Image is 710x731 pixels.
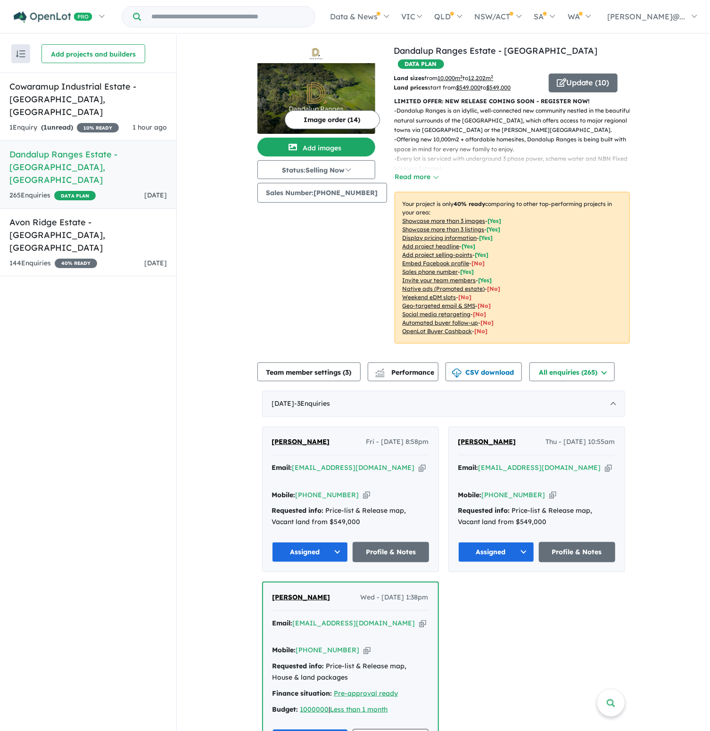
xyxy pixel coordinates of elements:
u: Add project selling-points [403,251,473,258]
b: Land prices [394,84,428,91]
u: Automated buyer follow-up [403,319,479,326]
span: Fri - [DATE] 8:58pm [366,436,429,448]
sup: 2 [491,74,494,79]
u: Geo-targeted email & SMS [403,302,476,309]
span: to [481,84,511,91]
strong: Requested info: [272,506,324,515]
p: LIMITED OFFER: NEW RELEASE COMING SOON - REGISTER NOW! [395,97,630,106]
span: [No] [487,285,501,292]
button: Performance [368,362,438,381]
span: DATA PLAN [398,59,444,69]
strong: Mobile: [272,491,296,499]
span: - 3 Enquir ies [295,399,330,408]
span: [No] [478,302,491,309]
a: [PERSON_NAME] [272,592,330,603]
div: | [272,704,429,715]
p: Your project is only comparing to other top-performing projects in your area: - - - - - - - - - -... [395,192,630,344]
p: start from [394,83,542,92]
b: Land sizes [394,74,425,82]
span: [ Yes ] [462,243,476,250]
strong: Mobile: [458,491,482,499]
span: Thu - [DATE] 10:55am [546,436,615,448]
span: 10 % READY [77,123,119,132]
u: Less than 1 month [330,705,388,714]
button: Copy [549,490,556,500]
span: [No] [475,328,488,335]
button: Status:Selling Now [257,160,375,179]
span: [DATE] [144,191,167,199]
button: Add images [257,138,375,156]
u: Native ads (Promoted estate) [403,285,485,292]
div: 265 Enquir ies [9,190,96,201]
a: [PHONE_NUMBER] [296,646,360,654]
button: Sales Number:[PHONE_NUMBER] [257,183,387,203]
strong: Budget: [272,705,298,714]
p: - Every lot is serviced with underground 3 phase power, scheme water and NBN Fixed Wireless Inter... [395,154,637,173]
div: Price-list & Release map, Vacant land from $549,000 [272,505,429,528]
a: [PHONE_NUMBER] [482,491,545,499]
u: Add project headline [403,243,460,250]
span: [No] [473,311,487,318]
span: DATA PLAN [54,191,96,200]
strong: Requested info: [272,662,324,670]
img: Openlot PRO Logo White [14,11,92,23]
a: Dandalup Ranges Estate - North Dandalup LogoDandalup Ranges Estate - North Dandalup [257,44,375,134]
span: [PERSON_NAME]@... [607,12,685,21]
span: Performance [377,368,435,377]
u: $ 549,000 [487,84,511,91]
span: 3 [346,368,349,377]
img: line-chart.svg [375,369,384,374]
a: [PERSON_NAME] [272,436,330,448]
u: 10,000 m [438,74,463,82]
a: [PERSON_NAME] [458,436,516,448]
h5: Dandalup Ranges Estate - [GEOGRAPHIC_DATA] , [GEOGRAPHIC_DATA] [9,148,167,186]
strong: Email: [272,463,292,472]
a: Profile & Notes [353,542,429,562]
button: Update (10) [549,74,618,92]
a: [EMAIL_ADDRESS][DOMAIN_NAME] [293,619,415,627]
p: - Dandalup Ranges is an idyllic, well-connected new community nestled in the beautiful natural su... [395,106,637,135]
strong: ( unread) [41,123,73,131]
u: Invite your team members [403,277,476,284]
span: [ Yes ] [479,277,492,284]
sup: 2 [461,74,463,79]
button: Copy [363,645,371,655]
div: 1 Enquir y [9,122,119,133]
button: Copy [419,463,426,473]
u: Display pricing information [403,234,477,241]
img: bar-chart.svg [375,371,385,378]
img: sort.svg [16,50,25,57]
span: [ Yes ] [488,217,502,224]
span: [ Yes ] [487,226,501,233]
input: Try estate name, suburb, builder or developer [143,7,313,27]
button: Team member settings (3) [257,362,361,381]
button: Copy [419,618,426,628]
span: [ Yes ] [475,251,489,258]
h5: Avon Ridge Estate - [GEOGRAPHIC_DATA] , [GEOGRAPHIC_DATA] [9,216,167,254]
img: Dandalup Ranges Estate - North Dandalup Logo [261,48,372,59]
u: $ 549,000 [456,84,481,91]
span: 1 [43,123,47,131]
div: Price-list & Release map, House & land packages [272,661,429,683]
u: Social media retargeting [403,311,471,318]
b: 40 % ready [454,200,486,207]
span: [No] [459,294,472,301]
p: - Offering new 10,000m2 + affordable homesites, Dandalup Ranges is being built with space in mind... [395,135,637,154]
button: Copy [605,463,612,473]
u: 12,202 m [469,74,494,82]
u: Embed Facebook profile [403,260,470,267]
span: [No] [481,319,494,326]
strong: Mobile: [272,646,296,654]
a: [PHONE_NUMBER] [296,491,359,499]
strong: Email: [458,463,479,472]
span: Wed - [DATE] 1:38pm [361,592,429,603]
span: [ No ] [472,260,485,267]
div: Price-list & Release map, Vacant land from $549,000 [458,505,615,528]
u: Weekend eDM slots [403,294,456,301]
a: Dandalup Ranges Estate - [GEOGRAPHIC_DATA] [394,45,598,56]
button: Add projects and builders [41,44,145,63]
button: Copy [363,490,370,500]
button: CSV download [446,362,522,381]
u: OpenLot Buyer Cashback [403,328,472,335]
a: Profile & Notes [539,542,615,562]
